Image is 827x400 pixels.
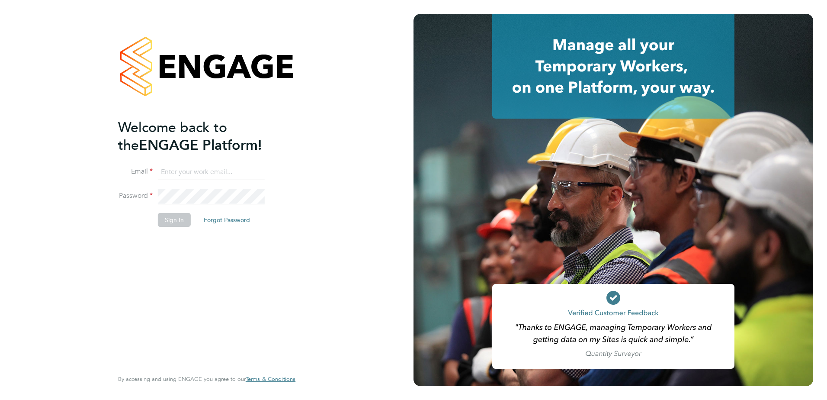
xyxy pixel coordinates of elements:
[197,213,257,227] button: Forgot Password
[158,213,191,227] button: Sign In
[118,167,153,176] label: Email
[158,165,265,180] input: Enter your work email...
[118,119,227,154] span: Welcome back to the
[118,119,287,154] h2: ENGAGE Platform!
[246,376,295,383] a: Terms & Conditions
[118,375,295,383] span: By accessing and using ENGAGE you agree to our
[118,191,153,200] label: Password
